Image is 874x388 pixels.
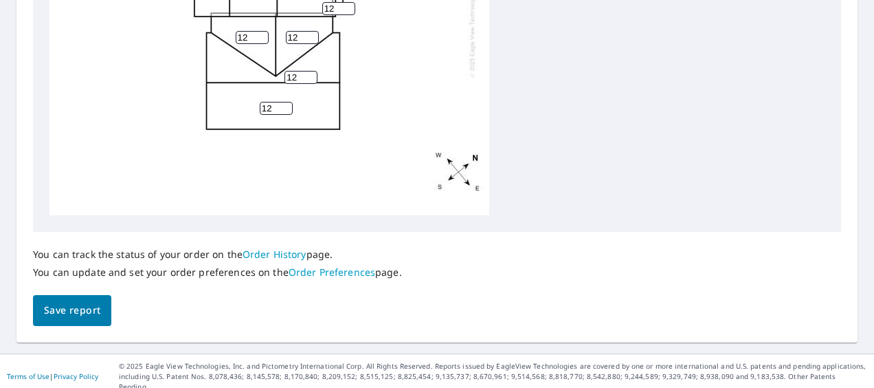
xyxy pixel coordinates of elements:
p: You can update and set your order preferences on the page. [33,266,402,279]
span: Save report [44,302,100,319]
p: | [7,372,98,380]
a: Order Preferences [289,266,375,279]
button: Save report [33,295,111,326]
a: Privacy Policy [54,371,98,381]
a: Terms of Use [7,371,49,381]
a: Order History [243,248,306,261]
p: You can track the status of your order on the page. [33,248,402,261]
